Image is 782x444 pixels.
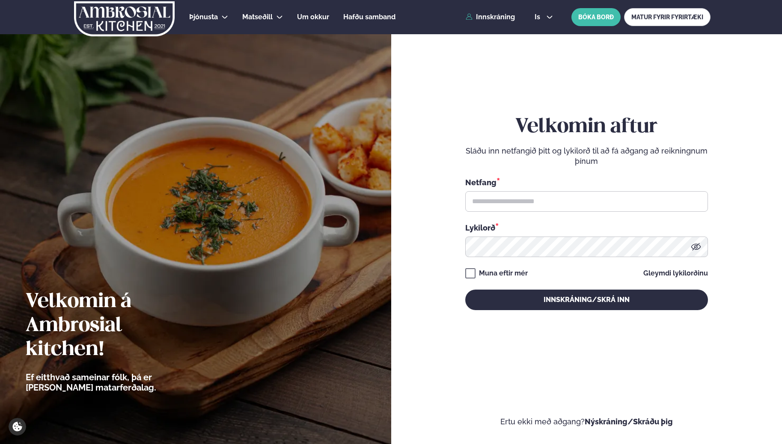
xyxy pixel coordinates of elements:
h2: Velkomin aftur [465,115,708,139]
a: Hafðu samband [343,12,395,22]
span: is [535,14,543,21]
button: BÓKA BORÐ [571,8,621,26]
button: Innskráning/Skrá inn [465,290,708,310]
img: logo [73,1,175,36]
a: Gleymdi lykilorðinu [643,270,708,277]
div: Lykilorð [465,222,708,233]
p: Sláðu inn netfangið þitt og lykilorð til að fá aðgang að reikningnum þínum [465,146,708,166]
span: Um okkur [297,13,329,21]
button: is [528,14,560,21]
h2: Velkomin á Ambrosial kitchen! [26,290,203,362]
a: Þjónusta [189,12,218,22]
a: Um okkur [297,12,329,22]
p: Ertu ekki með aðgang? [417,417,757,427]
div: Netfang [465,177,708,188]
a: MATUR FYRIR FYRIRTÆKI [624,8,711,26]
p: Ef eitthvað sameinar fólk, þá er [PERSON_NAME] matarferðalag. [26,372,203,393]
span: Hafðu samband [343,13,395,21]
a: Innskráning [466,13,515,21]
a: Cookie settings [9,418,26,435]
a: Matseðill [242,12,273,22]
a: Nýskráning/Skráðu þig [585,417,673,426]
span: Matseðill [242,13,273,21]
span: Þjónusta [189,13,218,21]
